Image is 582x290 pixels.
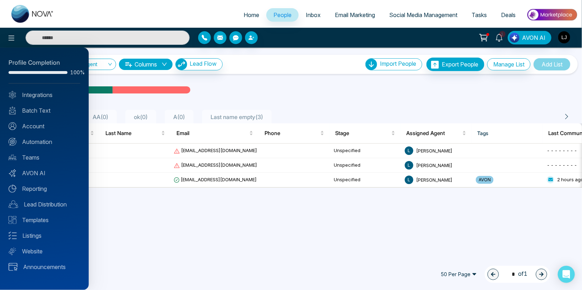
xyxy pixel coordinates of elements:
img: team.svg [9,154,16,161]
a: Announcements [9,263,80,271]
a: Integrations [9,91,80,99]
img: Account.svg [9,122,16,130]
div: Open Intercom Messenger [558,266,575,283]
img: Reporting.svg [9,185,16,193]
a: Lead Distribution [9,200,80,209]
a: Reporting [9,184,80,193]
img: announcements.svg [9,263,17,271]
img: Templates.svg [9,216,16,224]
img: Website.svg [9,247,16,255]
img: Integrated.svg [9,91,16,99]
img: Lead-dist.svg [9,200,18,208]
img: Automation.svg [9,138,16,146]
span: 100% [70,70,80,75]
a: Website [9,247,80,256]
a: Listings [9,231,80,240]
a: Automation [9,138,80,146]
img: Listings.svg [9,232,17,240]
a: Teams [9,153,80,162]
a: Batch Text [9,106,80,115]
div: Profile Completion [9,58,80,68]
img: batch_text_white.png [9,107,16,114]
a: Account [9,122,80,130]
a: AVON AI [9,169,80,177]
img: Avon-AI.svg [9,169,16,177]
a: Templates [9,216,80,224]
